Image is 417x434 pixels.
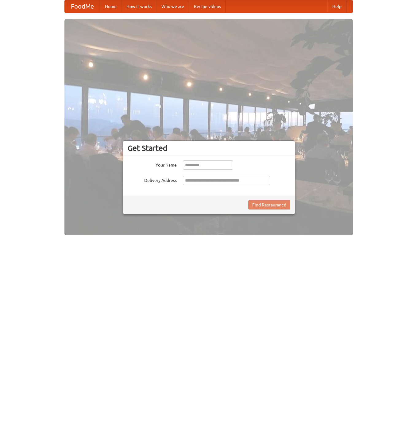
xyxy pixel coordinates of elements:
[327,0,346,13] a: Help
[156,0,189,13] a: Who we are
[128,144,290,153] h3: Get Started
[189,0,226,13] a: Recipe videos
[248,200,290,209] button: Find Restaurants!
[128,160,177,168] label: Your Name
[128,176,177,183] label: Delivery Address
[65,0,100,13] a: FoodMe
[100,0,122,13] a: Home
[122,0,156,13] a: How it works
